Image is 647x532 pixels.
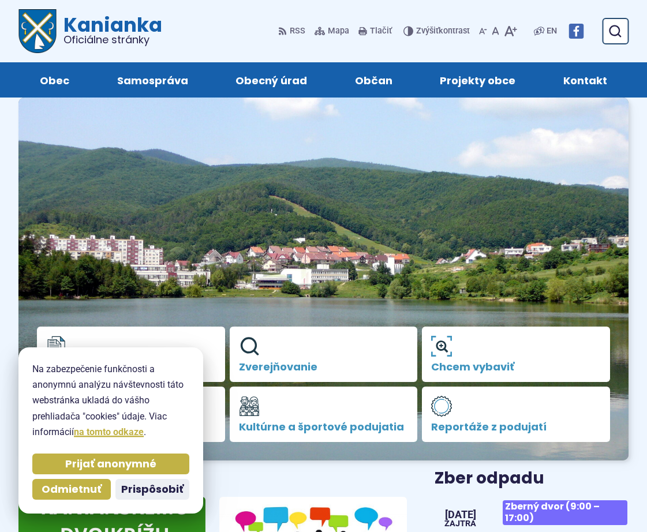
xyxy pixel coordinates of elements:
[547,24,557,38] span: EN
[444,520,476,528] span: Zajtra
[42,483,102,496] span: Odmietnuť
[28,62,82,98] a: Obec
[544,24,559,38] a: EN
[416,26,439,36] span: Zvýšiť
[435,470,629,488] h3: Zber odpadu
[290,24,305,38] span: RSS
[223,62,320,98] a: Obecný úrad
[40,62,69,98] span: Obec
[563,62,607,98] span: Kontakt
[422,327,610,382] a: Chcem vybaviť
[235,62,307,98] span: Obecný úrad
[370,27,392,36] span: Tlačiť
[230,387,418,442] a: Kultúrne a športové podujatia
[18,9,162,53] a: Logo Kanianka, prejsť na domovskú stránku.
[117,62,188,98] span: Samospráva
[18,9,57,53] img: Prejsť na domovskú stránku
[239,361,409,373] span: Zverejňovanie
[115,479,189,500] button: Prispôsobiť
[63,35,162,45] span: Oficiálne stránky
[444,509,476,520] span: [DATE]
[32,361,189,440] p: Na zabezpečenie funkčnosti a anonymnú analýzu návštevnosti táto webstránka ukladá do vášho prehli...
[422,387,610,442] a: Reportáže z podujatí
[312,19,351,43] a: Mapa
[428,62,528,98] a: Projekty obce
[32,454,189,474] button: Prijať anonymné
[239,421,409,433] span: Kultúrne a športové podujatia
[278,19,308,43] a: RSS
[32,479,111,500] button: Odmietnuť
[65,458,156,471] span: Prijať anonymné
[105,62,201,98] a: Samospráva
[121,483,184,496] span: Prispôsobiť
[416,27,470,36] span: kontrast
[569,24,584,39] img: Prejsť na Facebook stránku
[37,327,225,382] a: Úradná tabuľa
[355,62,392,98] span: Občan
[502,19,519,43] button: Zväčšiť veľkosť písma
[431,421,601,433] span: Reportáže z podujatí
[489,19,502,43] button: Nastaviť pôvodnú veľkosť písma
[230,327,418,382] a: Zverejňovanie
[343,62,405,98] a: Občan
[74,426,144,437] a: na tomto odkaze
[503,500,627,525] span: Zberný dvor (9:00 – 17:00)
[356,19,394,43] button: Tlačiť
[57,15,162,45] h1: Kanianka
[403,19,472,43] button: Zvýšiťkontrast
[551,62,620,98] a: Kontakt
[431,361,601,373] span: Chcem vybaviť
[477,19,489,43] button: Zmenšiť veľkosť písma
[440,62,515,98] span: Projekty obce
[328,24,349,38] span: Mapa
